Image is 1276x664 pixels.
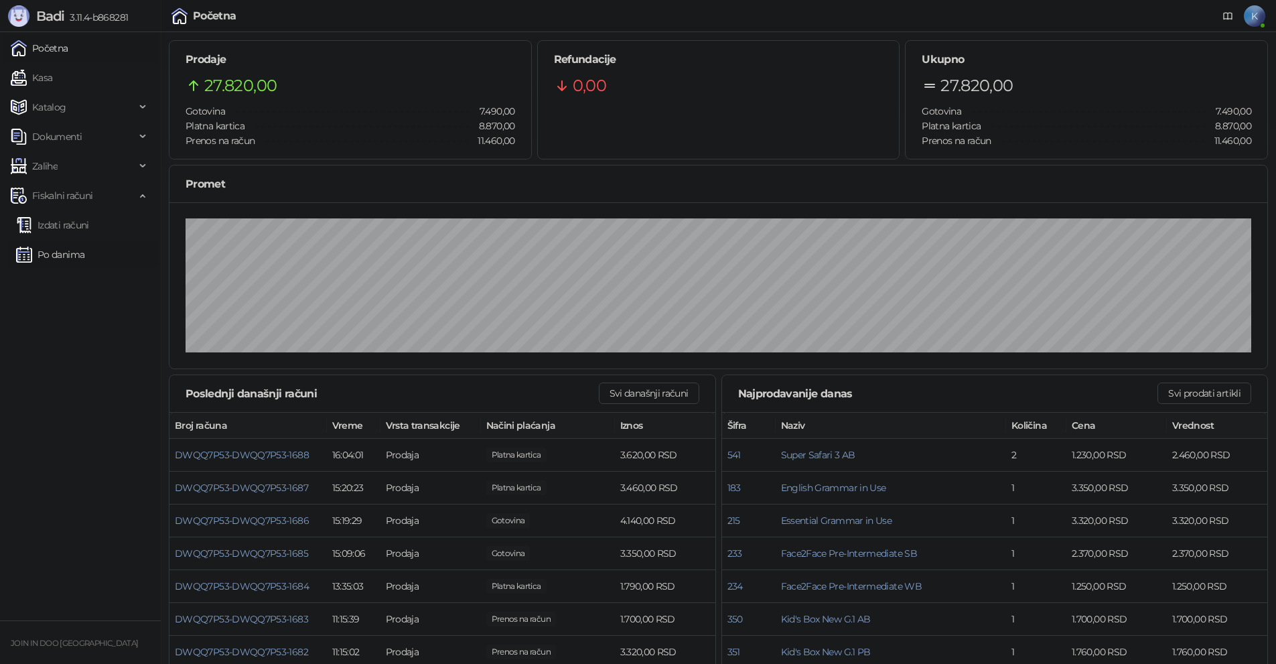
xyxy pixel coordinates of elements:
td: 3.350,00 RSD [1066,472,1167,505]
th: Vrednost [1167,413,1267,439]
button: Kid's Box New G.1 AB [781,613,871,625]
th: Vreme [327,413,380,439]
span: Platna kartica [186,120,244,132]
td: 4.140,00 RSD [615,505,715,537]
td: 16:04:01 [327,439,380,472]
h5: Prodaje [186,52,515,68]
div: Početna [193,11,236,21]
img: Logo [8,5,29,27]
td: 1 [1006,603,1066,636]
td: 1.790,00 RSD [615,570,715,603]
button: DWQQ7P53-DWQQ7P53-1682 [175,646,308,658]
button: DWQQ7P53-DWQQ7P53-1685 [175,547,308,559]
td: Prodaja [380,603,481,636]
span: Zalihe [32,153,58,180]
span: 11.460,00 [1205,133,1251,148]
span: Dokumenti [32,123,82,150]
div: Promet [186,176,1251,192]
button: Svi prodati artikli [1157,383,1251,404]
button: DWQQ7P53-DWQQ7P53-1688 [175,449,309,461]
th: Šifra [722,413,776,439]
th: Broj računa [169,413,327,439]
td: 11:15:39 [327,603,380,636]
a: Početna [11,35,68,62]
button: DWQQ7P53-DWQQ7P53-1683 [175,613,308,625]
td: 15:20:23 [327,472,380,505]
th: Cena [1066,413,1167,439]
td: 1 [1006,505,1066,537]
span: 8.870,00 [470,119,515,133]
span: 0,00 [573,73,606,98]
a: Dokumentacija [1217,5,1238,27]
td: 3.320,00 RSD [1066,505,1167,537]
button: Super Safari 3 AB [781,449,855,461]
span: 1.790,00 [486,579,547,594]
a: Izdati računi [16,212,89,239]
td: 1.700,00 RSD [615,603,715,636]
td: 15:19:29 [327,505,380,537]
span: K [1244,5,1265,27]
td: 1.230,00 RSD [1066,439,1167,472]
td: 3.620,00 RSD [615,439,715,472]
button: Face2Face Pre-Intermediate WB [781,580,922,592]
span: 3.460,00 [486,480,547,495]
button: DWQQ7P53-DWQQ7P53-1687 [175,482,308,494]
div: Poslednji današnji računi [186,385,599,402]
button: 234 [727,580,743,592]
td: 1.250,00 RSD [1066,570,1167,603]
td: 1.700,00 RSD [1066,603,1167,636]
button: Kid's Box New G.1 PB [781,646,871,658]
td: Prodaja [380,570,481,603]
div: Najprodavanije danas [738,385,1158,402]
td: 15:09:06 [327,537,380,570]
span: 4.140,00 [486,513,530,528]
span: 3.620,00 [486,448,547,462]
a: Po danima [16,241,84,268]
td: 1 [1006,570,1066,603]
td: Prodaja [380,472,481,505]
td: Prodaja [380,439,481,472]
td: 2.460,00 RSD [1167,439,1267,472]
span: Platna kartica [922,120,981,132]
th: Načini plaćanja [481,413,615,439]
span: 27.820,00 [204,73,277,98]
h5: Refundacije [554,52,883,68]
span: Gotovina [186,105,225,117]
td: Prodaja [380,537,481,570]
small: JOIN IN DOO [GEOGRAPHIC_DATA] [11,639,138,648]
span: DWQQ7P53-DWQQ7P53-1684 [175,580,309,592]
button: Essential Grammar in Use [781,515,892,527]
button: DWQQ7P53-DWQQ7P53-1686 [175,515,309,527]
span: 7.490,00 [470,104,515,119]
span: Gotovina [922,105,961,117]
button: English Grammar in Use [781,482,886,494]
td: 3.350,00 RSD [615,537,715,570]
td: 1.250,00 RSD [1167,570,1267,603]
span: 4.000,00 [486,546,530,561]
td: 1 [1006,537,1066,570]
td: 3.350,00 RSD [1167,472,1267,505]
td: 13:35:03 [327,570,380,603]
h5: Ukupno [922,52,1251,68]
th: Naziv [776,413,1007,439]
span: Prenos na račun [186,135,255,147]
th: Vrsta transakcije [380,413,481,439]
button: 215 [727,515,740,527]
span: Fiskalni računi [32,182,92,209]
td: 2.370,00 RSD [1167,537,1267,570]
td: 1 [1006,472,1066,505]
td: 2.370,00 RSD [1066,537,1167,570]
button: Face2Face Pre-Intermediate SB [781,547,917,559]
span: 8.870,00 [1206,119,1251,133]
button: 183 [727,482,741,494]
